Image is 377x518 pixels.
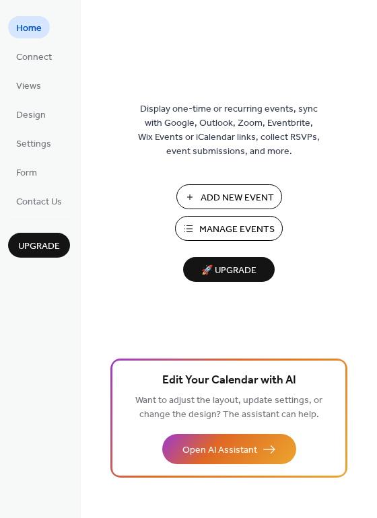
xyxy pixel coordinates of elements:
[201,191,274,205] span: Add New Event
[16,195,62,209] span: Contact Us
[8,16,50,38] a: Home
[16,79,41,94] span: Views
[175,216,283,241] button: Manage Events
[8,103,54,125] a: Design
[138,102,320,159] span: Display one-time or recurring events, sync with Google, Outlook, Zoom, Eventbrite, Wix Events or ...
[8,161,45,183] a: Form
[16,137,51,151] span: Settings
[16,108,46,122] span: Design
[8,233,70,258] button: Upgrade
[162,434,296,464] button: Open AI Assistant
[16,166,37,180] span: Form
[16,22,42,36] span: Home
[8,74,49,96] a: Views
[162,371,296,390] span: Edit Your Calendar with AI
[135,392,322,424] span: Want to adjust the layout, update settings, or change the design? The assistant can help.
[183,257,275,282] button: 🚀 Upgrade
[8,190,70,212] a: Contact Us
[199,223,275,237] span: Manage Events
[182,443,257,457] span: Open AI Assistant
[8,45,60,67] a: Connect
[176,184,282,209] button: Add New Event
[18,239,60,254] span: Upgrade
[191,262,267,280] span: 🚀 Upgrade
[16,50,52,65] span: Connect
[8,132,59,154] a: Settings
